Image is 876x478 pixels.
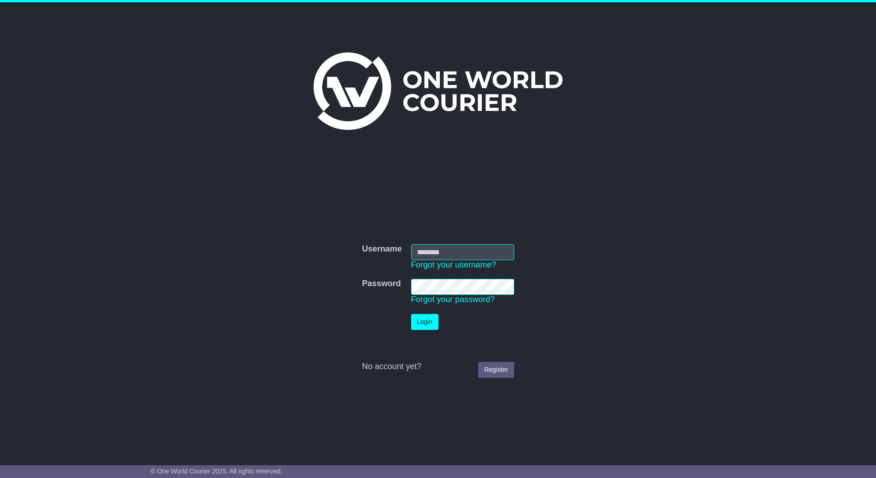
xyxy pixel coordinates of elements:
span: © One World Courier 2025. All rights reserved. [151,468,282,475]
div: No account yet? [362,362,514,372]
label: Password [362,279,401,289]
button: Login [411,314,438,330]
a: Forgot your username? [411,260,496,269]
label: Username [362,244,401,254]
img: One World [313,52,563,130]
a: Register [478,362,514,378]
a: Forgot your password? [411,295,495,304]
